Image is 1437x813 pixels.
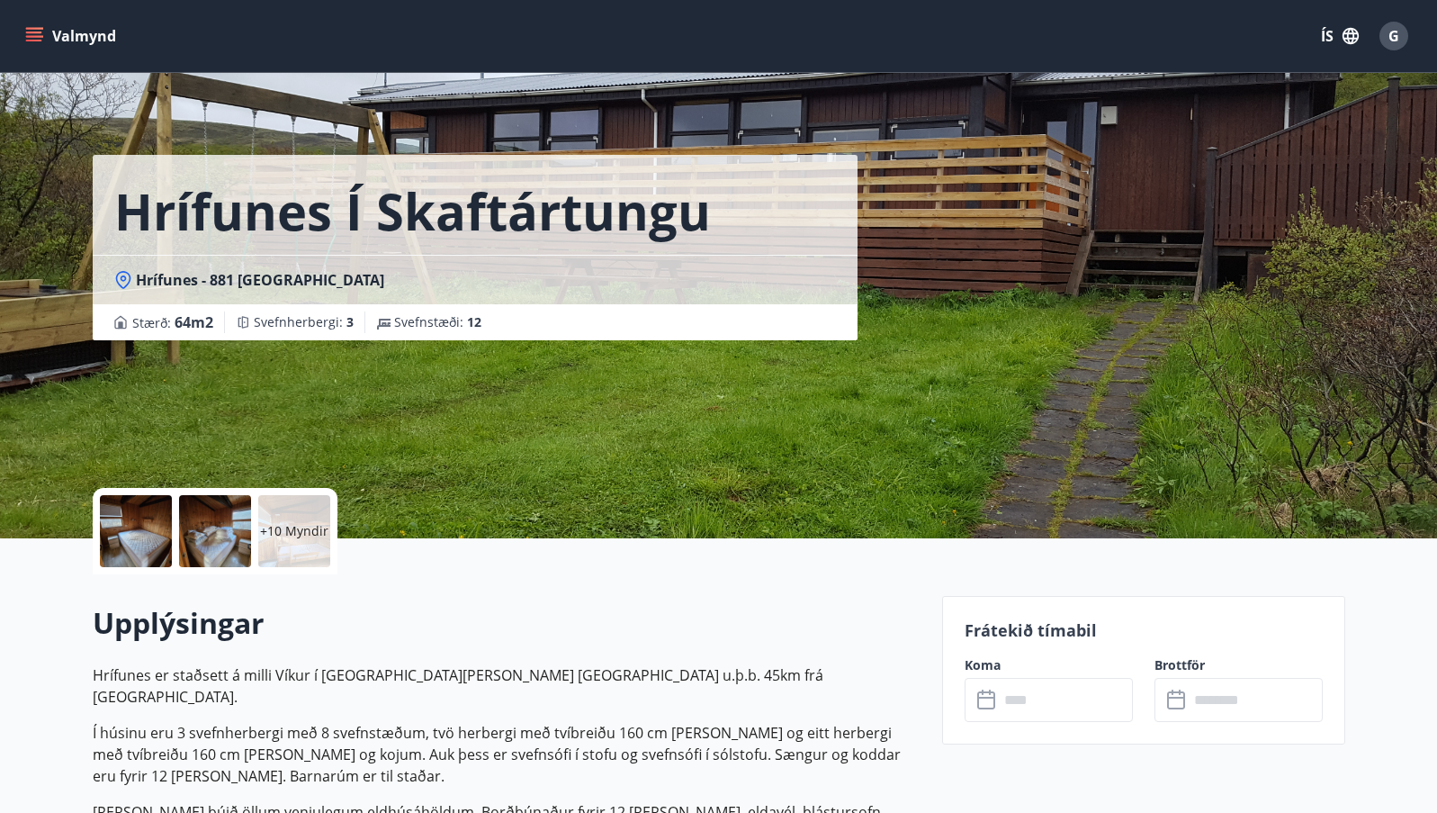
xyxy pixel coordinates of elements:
button: G [1372,14,1415,58]
label: Koma [965,656,1133,674]
span: Svefnherbergi : [254,313,354,331]
span: 64 m2 [175,312,213,332]
span: Stærð : [132,312,213,333]
p: Frátekið tímabil [965,619,1323,642]
span: Svefnstæði : [394,313,481,331]
p: +10 Myndir [260,522,328,540]
h1: Hrífunes í Skaftártungu [114,176,711,245]
p: Hrífunes er staðsett á milli Víkur í [GEOGRAPHIC_DATA][PERSON_NAME] [GEOGRAPHIC_DATA] u.þ.b. 45km... [93,664,921,708]
span: Hrífunes - 881 [GEOGRAPHIC_DATA] [136,270,384,290]
label: Brottför [1154,656,1323,674]
button: menu [22,20,123,52]
p: Í húsinu eru 3 svefnherbergi með 8 svefnstæðum, tvö herbergi með tvíbreiðu 160 cm [PERSON_NAME] o... [93,722,921,787]
span: 3 [346,313,354,330]
span: 12 [467,313,481,330]
h2: Upplýsingar [93,603,921,643]
span: G [1388,26,1399,46]
button: ÍS [1311,20,1369,52]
